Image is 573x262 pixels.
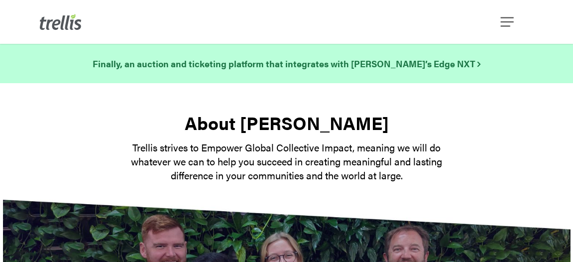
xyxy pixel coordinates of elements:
[93,57,480,71] a: Finally, an auction and ticketing platform that integrates with [PERSON_NAME]’s Edge NXT
[113,140,461,182] p: Trellis strives to Empower Global Collective Impact, meaning we will do whatever we can to help y...
[185,110,389,135] strong: About [PERSON_NAME]
[40,14,82,30] img: Trellis
[93,57,480,70] strong: Finally, an auction and ticketing platform that integrates with [PERSON_NAME]’s Edge NXT
[503,17,514,27] a: Navigation Menu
